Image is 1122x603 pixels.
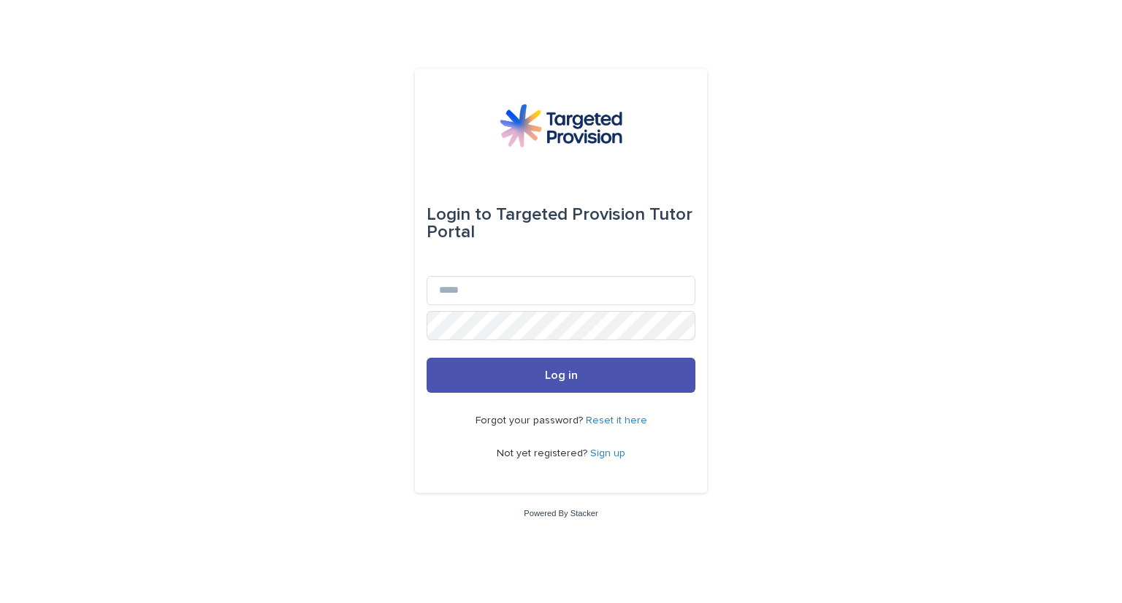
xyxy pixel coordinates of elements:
a: Sign up [590,448,625,458]
a: Reset it here [586,415,647,426]
a: Powered By Stacker [524,509,598,518]
span: Forgot your password? [476,415,586,426]
span: Login to [427,206,492,223]
span: Not yet registered? [497,448,590,458]
img: M5nRWzHhSzIhMunXDL62 [500,104,622,147]
button: Log in [427,358,695,393]
div: Targeted Provision Tutor Portal [427,194,695,253]
span: Log in [545,369,578,381]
